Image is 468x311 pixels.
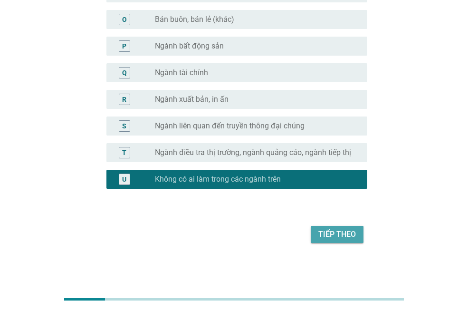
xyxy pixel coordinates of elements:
[155,41,224,51] label: Ngành bất động sản
[122,41,126,51] div: P
[122,68,127,78] div: Q
[122,14,127,24] div: O
[155,15,234,24] label: Bán buôn, bán lẻ (khác)
[155,95,229,104] label: Ngành xuất bản, in ấn
[155,175,281,184] label: Không có ai làm trong các ngành trên
[155,121,305,131] label: Ngành liên quan đến truyền thông đại chúng
[155,68,208,78] label: Ngành tài chính
[122,121,126,131] div: S
[318,229,356,240] div: Tiếp theo
[311,226,363,243] button: Tiếp theo
[122,174,126,184] div: U
[122,147,126,157] div: T
[122,94,126,104] div: R
[155,148,351,157] label: Ngành điều tra thị trường, ngành quảng cáo, ngành tiếp thị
